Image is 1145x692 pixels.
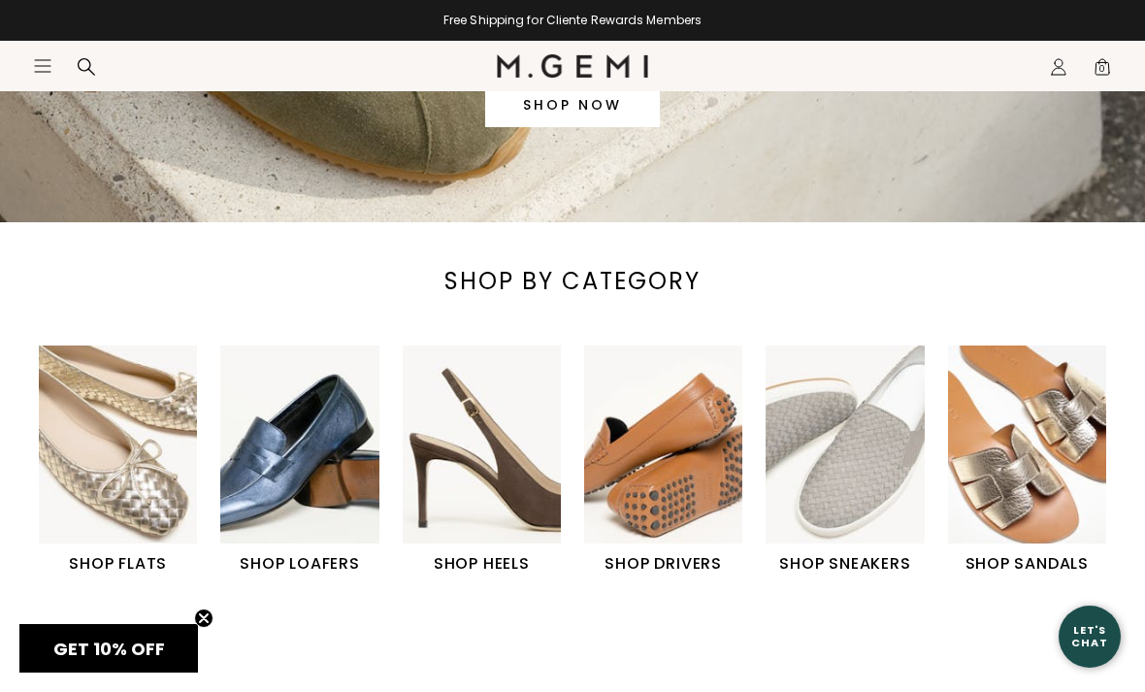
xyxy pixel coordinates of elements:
[584,552,742,576] h1: SHOP DRIVERS
[39,552,197,576] h1: SHOP FLATS
[39,346,220,576] div: 1 / 6
[53,637,165,661] span: GET 10% OFF
[430,266,716,297] div: SHOP BY CATEGORY
[33,56,52,76] button: Open site menu
[220,346,378,576] a: SHOP LOAFERS
[948,552,1106,576] h1: SHOP SANDALS
[1093,61,1112,81] span: 0
[948,346,1106,576] a: SHOP SANDALS
[220,346,402,576] div: 2 / 6
[584,346,766,576] div: 4 / 6
[19,624,198,673] div: GET 10% OFFClose teaser
[948,346,1129,576] div: 6 / 6
[766,346,947,576] div: 5 / 6
[403,552,561,576] h1: SHOP HEELS
[194,609,213,628] button: Close teaser
[403,346,584,576] div: 3 / 6
[766,346,924,576] a: SHOP SNEAKERS
[403,346,561,576] a: SHOP HEELS
[766,552,924,576] h1: SHOP SNEAKERS
[497,54,649,78] img: M.Gemi
[39,346,197,576] a: SHOP FLATS
[1059,624,1121,648] div: Let's Chat
[220,552,378,576] h1: SHOP LOAFERS
[584,346,742,576] a: SHOP DRIVERS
